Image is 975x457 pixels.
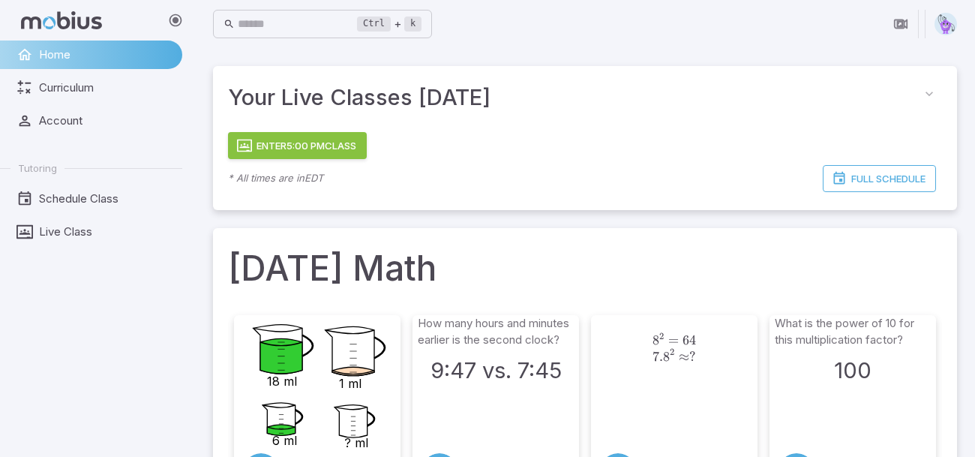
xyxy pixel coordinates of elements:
[430,354,562,387] h3: 9:47 vs. 7:45
[418,315,574,348] p: How many hours and minutes earlier is the second clock?
[682,332,696,348] span: 64
[934,13,957,35] img: pentagon.svg
[39,80,172,96] span: Curriculum
[670,347,674,357] span: 2
[404,17,421,32] kbd: k
[834,354,871,387] h3: 100
[886,10,915,38] button: Join in Zoom Client
[357,17,391,32] kbd: Ctrl
[39,113,172,129] span: Account
[39,191,172,207] span: Schedule Class
[228,81,916,114] span: Your Live Classes [DATE]
[339,376,361,391] text: 1 ml
[823,165,936,192] a: Full Schedule
[39,224,172,240] span: Live Class
[659,330,664,341] span: 2
[775,315,931,348] p: What is the power of 10 for this multiplication factor?
[652,349,663,365] span: 7.
[267,374,297,389] text: 18 ml
[357,15,421,33] div: +
[652,332,659,348] span: 8
[228,171,323,186] p: * All times are in EDT
[18,161,57,175] span: Tutoring
[689,349,696,365] span: ?
[228,132,367,159] button: Enter5:00 PMClass
[228,243,942,294] h1: [DATE] Math
[344,435,368,450] text: ? ml
[663,349,670,365] span: 8
[272,433,297,448] text: 6 ml
[39,47,172,63] span: Home
[916,81,942,107] button: collapse
[668,332,679,348] span: =
[679,349,689,365] span: ≈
